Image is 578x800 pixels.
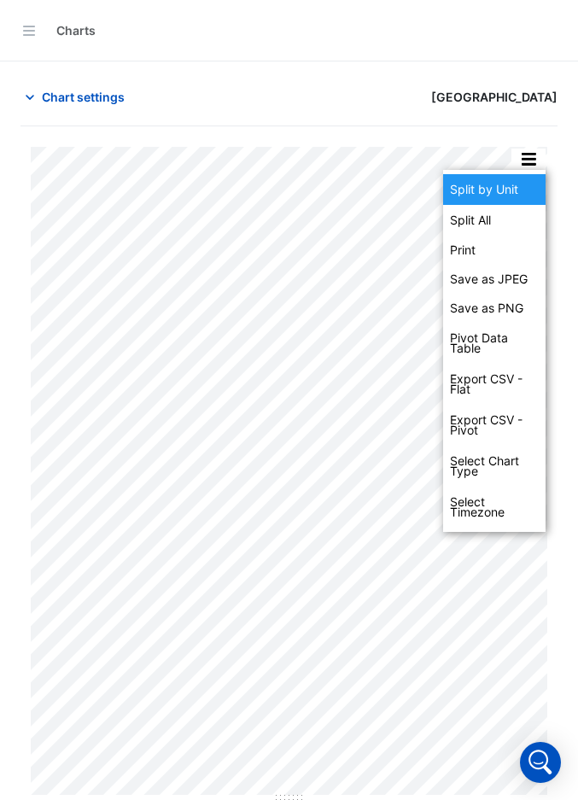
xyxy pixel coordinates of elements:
div: Print [443,236,546,265]
div: Charts [56,21,96,39]
span: [GEOGRAPHIC_DATA] [431,88,558,106]
span: Chart settings [42,88,125,106]
div: Data series of the same unit displayed on the same chart, except for binary data [443,174,546,205]
div: Save as JPEG [443,265,546,294]
div: Export CSV - Flat [443,364,546,405]
button: More Options [511,149,546,170]
div: Each data series displayed its own chart, except alerts which are shown on top of non binary data... [443,205,546,236]
div: Pivot Data Table [443,323,546,364]
div: Export CSV - Pivot [443,405,546,446]
div: Save as PNG [443,294,546,323]
button: Chart settings [20,82,136,112]
div: Open Intercom Messenger [520,742,561,783]
div: Select Timezone [443,487,546,528]
div: Select Chart Type [443,446,546,487]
